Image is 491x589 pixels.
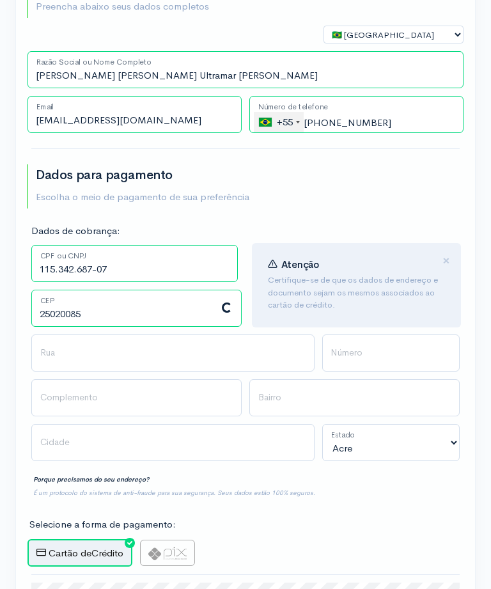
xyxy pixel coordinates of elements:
p: Escolha o meio de pagamento de sua preferência [36,190,249,205]
input: CPF ou CNPJ [31,245,238,282]
input: Bairro [249,379,460,416]
button: Close [442,254,450,269]
input: CEP [31,290,242,327]
img: pix-logo-9c6f7f1e21d0dbbe27cc39d8b486803e509c07734d8fd270ca391423bc61e7ca.png [148,547,187,560]
input: Número [322,334,460,372]
label: Dados de cobrança: [31,224,120,239]
div: Brazil (Brasil): +55 [254,112,304,132]
input: Complemento [31,379,242,416]
strong: Porque precisamos do seu endereço? [33,475,149,483]
span: × [442,251,450,270]
h4: Atenção [268,259,445,271]
div: +55 [259,112,304,132]
h2: Dados para pagamento [36,168,249,182]
input: Cidade [31,424,315,461]
p: Certifique-se de que os dados de endereço e documento sejam os mesmos associados ao cartão de cré... [268,274,445,311]
label: Crédito [27,539,132,567]
div: É um protocolo do sistema de anti-fraude para sua segurança. Seus dados estão 100% seguros. [31,486,460,499]
label: Selecione a forma de pagamento: [29,517,176,532]
input: Rua [31,334,315,372]
span: Cartão de [49,547,91,559]
input: Nome Completo [27,51,464,88]
input: Email [27,96,242,133]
